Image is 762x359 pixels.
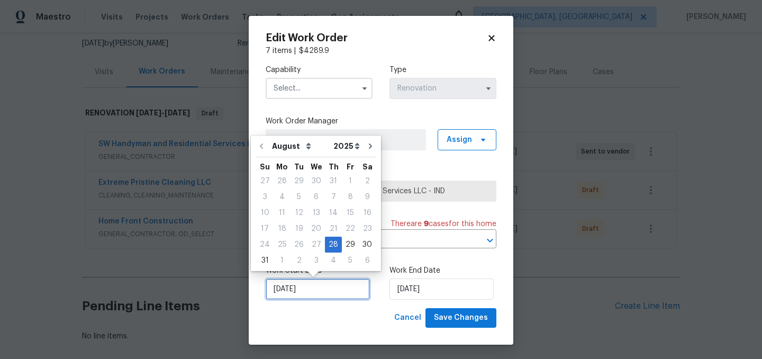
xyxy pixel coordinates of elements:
div: Thu Aug 14 2025 [325,205,342,221]
div: 16 [359,205,376,220]
div: 4 [274,190,291,204]
div: 31 [256,253,274,268]
div: 10 [256,205,274,220]
div: Mon Aug 04 2025 [274,189,291,205]
abbr: Friday [347,163,354,170]
span: There are case s for this home [391,219,496,229]
div: 9 [359,190,376,204]
label: Work Order Manager [266,116,496,127]
div: 5 [342,253,359,268]
button: Go to next month [362,136,378,157]
abbr: Wednesday [311,163,322,170]
div: Sat Aug 02 2025 [359,173,376,189]
div: 20 [307,221,325,236]
span: 9 [424,220,429,228]
div: 28 [274,174,291,189]
div: 4 [325,253,342,268]
div: 23 [359,221,376,236]
div: Wed Aug 20 2025 [307,221,325,237]
div: 1 [274,253,291,268]
div: Sun Jul 27 2025 [256,173,274,189]
span: Assign [447,134,472,145]
div: 29 [291,174,307,189]
div: 15 [342,205,359,220]
div: Tue Aug 05 2025 [291,189,307,205]
abbr: Thursday [329,163,339,170]
div: Thu Aug 07 2025 [325,189,342,205]
label: Trade Partner [266,167,496,178]
div: Tue Jul 29 2025 [291,173,307,189]
div: Wed Aug 27 2025 [307,237,325,253]
span: SW Handyman and Residential Services LLC - IND [275,186,487,196]
div: Sat Aug 23 2025 [359,221,376,237]
div: 5 [291,190,307,204]
div: 18 [274,221,291,236]
div: 3 [256,190,274,204]
abbr: Tuesday [294,163,304,170]
div: 29 [342,237,359,252]
div: 12 [291,205,307,220]
div: Wed Aug 13 2025 [307,205,325,221]
span: [PERSON_NAME] [271,134,421,145]
span: $ 4289.9 [299,47,329,55]
input: M/D/YYYY [389,279,494,300]
select: Month [269,138,331,154]
div: Fri Aug 08 2025 [342,189,359,205]
label: Work End Date [389,265,496,276]
div: 25 [274,237,291,252]
div: 19 [291,221,307,236]
div: Wed Aug 06 2025 [307,189,325,205]
div: 11 [274,205,291,220]
div: Sat Aug 30 2025 [359,237,376,253]
div: 14 [325,205,342,220]
div: 13 [307,205,325,220]
div: 6 [359,253,376,268]
div: Fri Aug 22 2025 [342,221,359,237]
div: 26 [291,237,307,252]
h2: Edit Work Order [266,33,487,43]
div: 7 items | [266,46,496,56]
abbr: Saturday [362,163,373,170]
div: 17 [256,221,274,236]
span: Cancel [394,311,421,325]
div: Sat Aug 09 2025 [359,189,376,205]
div: 6 [307,190,325,204]
div: Mon Sep 01 2025 [274,253,291,268]
div: 21 [325,221,342,236]
div: Thu Aug 28 2025 [325,237,342,253]
div: Sun Aug 31 2025 [256,253,274,268]
div: Sun Aug 24 2025 [256,237,274,253]
div: 27 [307,237,325,252]
div: Mon Jul 28 2025 [274,173,291,189]
div: 3 [307,253,325,268]
button: Show options [482,82,495,95]
div: Sun Aug 10 2025 [256,205,274,221]
div: Mon Aug 18 2025 [274,221,291,237]
div: Thu Jul 31 2025 [325,173,342,189]
span: Save Changes [434,311,488,325]
div: 1 [342,174,359,189]
div: Sat Aug 16 2025 [359,205,376,221]
input: Select... [266,78,373,99]
div: 24 [256,237,274,252]
button: Save Changes [425,308,496,328]
div: 30 [359,237,376,252]
div: Tue Aug 19 2025 [291,221,307,237]
label: Type [389,65,496,75]
div: Tue Aug 26 2025 [291,237,307,253]
div: Fri Aug 15 2025 [342,205,359,221]
div: Thu Sep 04 2025 [325,253,342,268]
div: Thu Aug 21 2025 [325,221,342,237]
div: Fri Aug 29 2025 [342,237,359,253]
div: 7 [325,190,342,204]
div: Fri Aug 01 2025 [342,173,359,189]
select: Year [331,138,362,154]
div: 27 [256,174,274,189]
button: Cancel [390,308,425,328]
div: 2 [291,253,307,268]
button: Go to previous month [253,136,269,157]
div: 31 [325,174,342,189]
div: 28 [325,237,342,252]
div: Sun Aug 03 2025 [256,189,274,205]
abbr: Sunday [260,163,270,170]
